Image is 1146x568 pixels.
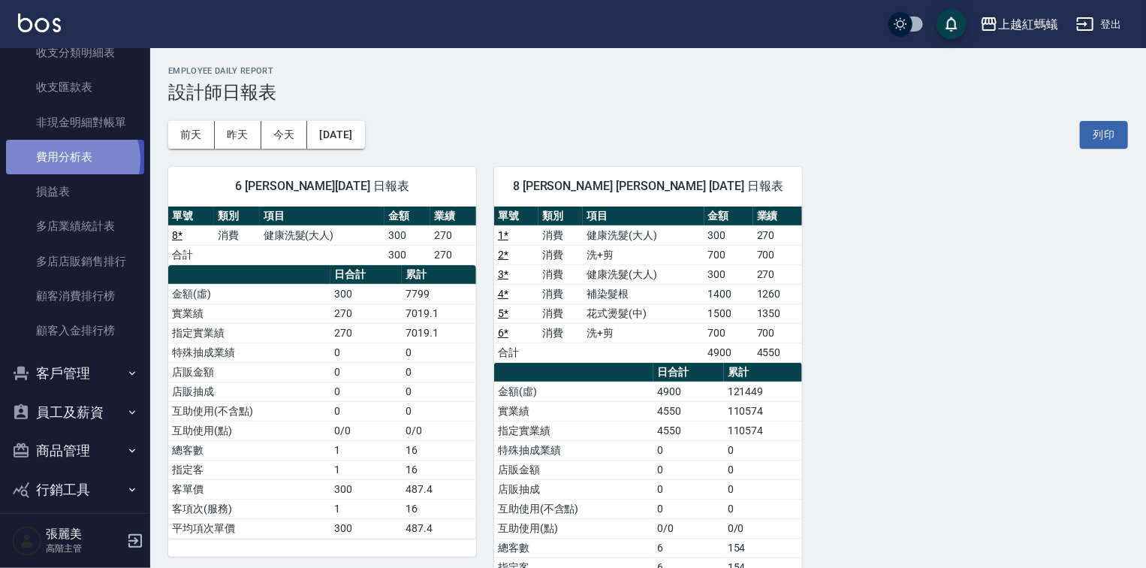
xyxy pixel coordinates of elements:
[724,440,802,460] td: 0
[583,245,704,264] td: 洗+剪
[6,244,144,279] a: 多店店販銷售排行
[653,538,724,557] td: 6
[653,440,724,460] td: 0
[704,323,753,343] td: 700
[168,207,476,265] table: a dense table
[724,382,802,401] td: 121449
[494,421,653,440] td: 指定實業績
[330,518,402,538] td: 300
[653,479,724,499] td: 0
[402,323,476,343] td: 7019.1
[168,382,330,401] td: 店販抽成
[494,499,653,518] td: 互助使用(不含點)
[704,245,753,264] td: 700
[214,225,260,245] td: 消費
[6,393,144,432] button: 員工及薪資
[704,343,753,362] td: 4900
[583,207,704,226] th: 項目
[653,421,724,440] td: 4550
[168,421,330,440] td: 互助使用(點)
[494,538,653,557] td: 總客數
[402,284,476,304] td: 7799
[538,225,583,245] td: 消費
[583,323,704,343] td: 洗+剪
[583,225,704,245] td: 健康洗髮(大人)
[330,440,402,460] td: 1
[494,440,653,460] td: 特殊抽成業績
[653,499,724,518] td: 0
[402,304,476,323] td: 7019.1
[6,209,144,243] a: 多店業績統計表
[753,225,802,245] td: 270
[168,343,330,362] td: 特殊抽成業績
[998,15,1058,34] div: 上越紅螞蟻
[1070,11,1128,38] button: 登出
[46,542,122,555] p: 高階主管
[168,460,330,479] td: 指定客
[402,499,476,518] td: 16
[168,66,1128,76] h2: Employee Daily Report
[168,121,215,149] button: 前天
[724,538,802,557] td: 154
[330,401,402,421] td: 0
[6,105,144,140] a: 非現金明細對帳單
[402,440,476,460] td: 16
[385,207,430,226] th: 金額
[430,225,476,245] td: 270
[936,9,967,39] button: save
[753,343,802,362] td: 4550
[6,313,144,348] a: 顧客入金排行榜
[6,70,144,104] a: 收支匯款表
[168,518,330,538] td: 平均項次單價
[538,304,583,323] td: 消費
[168,440,330,460] td: 總客數
[330,323,402,343] td: 270
[168,479,330,499] td: 客單價
[538,207,583,226] th: 類別
[653,460,724,479] td: 0
[330,265,402,285] th: 日合計
[168,401,330,421] td: 互助使用(不含點)
[538,264,583,284] td: 消費
[753,304,802,323] td: 1350
[724,499,802,518] td: 0
[186,179,458,194] span: 6 [PERSON_NAME][DATE] 日報表
[704,264,753,284] td: 300
[6,509,144,548] button: 資料設定
[168,82,1128,103] h3: 設計師日報表
[753,323,802,343] td: 700
[330,343,402,362] td: 0
[168,245,214,264] td: 合計
[168,284,330,304] td: 金額(虛)
[168,304,330,323] td: 實業績
[261,121,308,149] button: 今天
[402,382,476,401] td: 0
[168,499,330,518] td: 客項次(服務)
[538,245,583,264] td: 消費
[538,284,583,304] td: 消費
[12,526,42,556] img: Person
[974,9,1064,40] button: 上越紅螞蟻
[724,460,802,479] td: 0
[653,401,724,421] td: 4550
[653,382,724,401] td: 4900
[494,382,653,401] td: 金額(虛)
[430,207,476,226] th: 業績
[307,121,364,149] button: [DATE]
[18,14,61,32] img: Logo
[46,527,122,542] h5: 張麗美
[330,479,402,499] td: 300
[753,264,802,284] td: 270
[402,518,476,538] td: 487.4
[704,304,753,323] td: 1500
[704,207,753,226] th: 金額
[494,401,653,421] td: 實業績
[583,264,704,284] td: 健康洗髮(大人)
[753,284,802,304] td: 1260
[724,518,802,538] td: 0/0
[753,245,802,264] td: 700
[330,421,402,440] td: 0/0
[168,265,476,539] table: a dense table
[330,284,402,304] td: 300
[6,431,144,470] button: 商品管理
